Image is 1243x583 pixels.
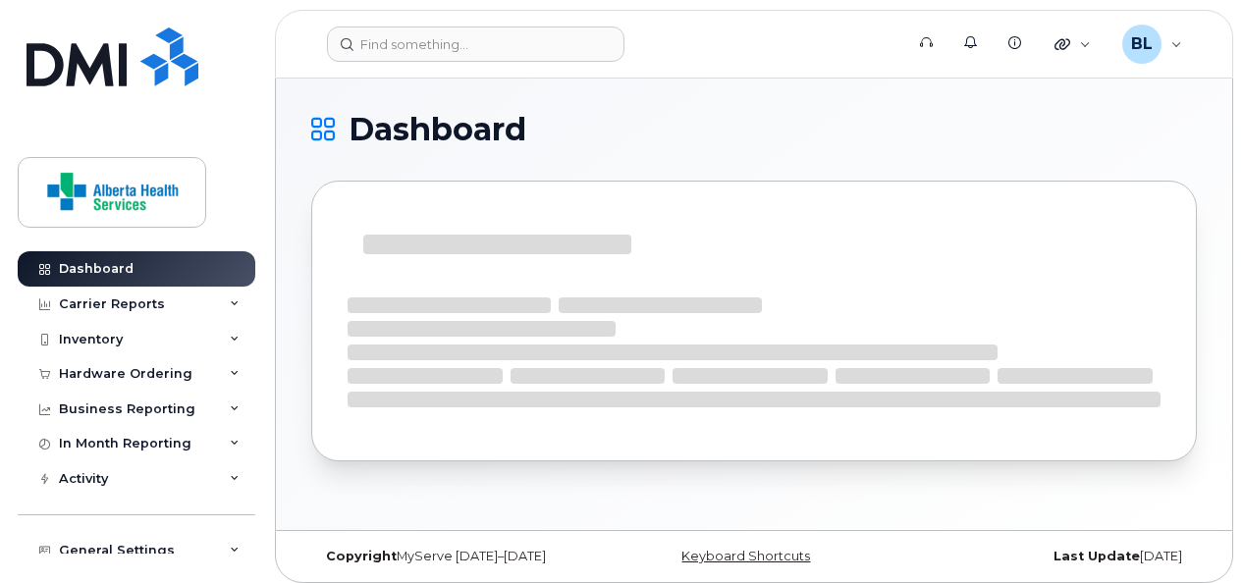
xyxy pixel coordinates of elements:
[349,115,526,144] span: Dashboard
[326,549,397,563] strong: Copyright
[681,549,810,563] a: Keyboard Shortcuts
[901,549,1197,564] div: [DATE]
[311,549,607,564] div: MyServe [DATE]–[DATE]
[1054,549,1140,563] strong: Last Update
